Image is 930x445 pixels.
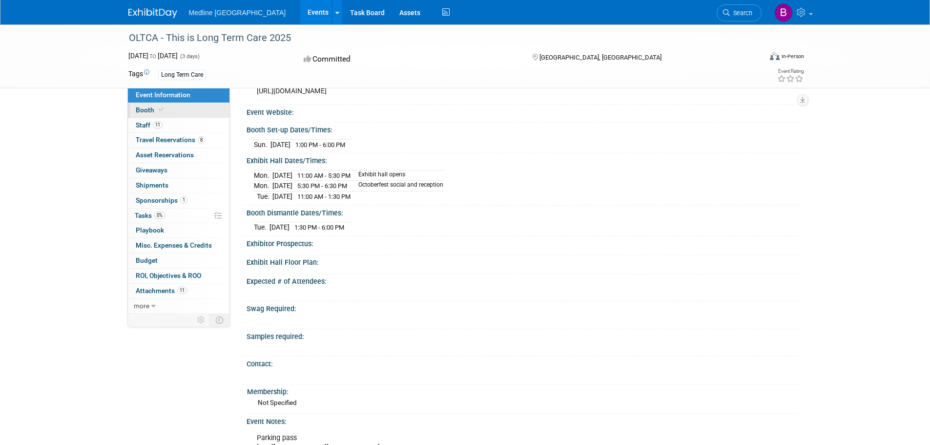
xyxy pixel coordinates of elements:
div: Event Rating [777,69,804,74]
td: Mon. [254,181,272,191]
span: Asset Reservations [136,151,194,159]
span: 1 [180,196,187,204]
a: Misc. Expenses & Credits [128,238,229,253]
td: Mon. [254,170,272,181]
div: Swag Required: [247,301,802,314]
span: 0% [154,212,165,219]
td: Sun. [254,139,270,149]
div: Exhibit Hall Floor Plan: [247,255,802,267]
a: Search [717,4,762,21]
a: Booth [128,103,229,118]
span: to [148,52,158,60]
a: Event Information [128,88,229,103]
a: Tasks0% [128,209,229,223]
i: Booth reservation complete [159,107,164,112]
span: Giveaways [136,166,167,174]
span: Shipments [136,181,168,189]
span: 11:00 AM - 1:30 PM [297,193,351,200]
td: Tue. [254,222,269,233]
div: Membership: [247,384,798,397]
span: Budget [136,256,158,264]
a: Sponsorships1 [128,193,229,208]
div: Committed [301,51,517,68]
a: Playbook [128,223,229,238]
a: Shipments [128,178,229,193]
span: Sponsorships [136,196,187,204]
span: 11:00 AM - 5:30 PM [297,172,351,179]
div: Long Term Care [158,70,206,80]
span: Tasks [135,212,165,219]
span: Staff [136,121,163,129]
span: 8 [198,136,205,144]
td: Toggle Event Tabs [209,314,229,326]
td: [DATE] [272,181,292,191]
div: OLTCA - This is Long Term Care 2025 [125,29,747,47]
a: Asset Reservations [128,148,229,163]
img: ExhibitDay [128,8,177,18]
td: Octoberfest social and reception [352,181,443,191]
a: Giveaways [128,163,229,178]
div: Exhibit Hall Dates/Times: [247,153,802,166]
span: ROI, Objectives & ROO [136,272,201,279]
span: Booth [136,106,165,114]
span: Misc. Expenses & Credits [136,241,212,249]
div: Samples required: [247,329,802,341]
div: [URL][DOMAIN_NAME] [250,82,694,101]
div: Contact: [247,357,802,369]
span: 1:30 PM - 6:00 PM [294,224,344,231]
a: Attachments11 [128,284,229,298]
span: [GEOGRAPHIC_DATA], [GEOGRAPHIC_DATA] [539,54,661,61]
span: 11 [177,287,187,294]
div: Exhibitor Prospectus: [247,236,802,249]
div: Event Website: [247,105,802,117]
td: [DATE] [270,139,290,149]
a: Staff11 [128,118,229,133]
span: Travel Reservations [136,136,205,144]
a: Travel Reservations8 [128,133,229,148]
td: Personalize Event Tab Strip [193,314,210,326]
span: 1:00 PM - 6:00 PM [295,141,345,148]
span: Medline [GEOGRAPHIC_DATA] [189,9,286,17]
td: Tue. [254,191,272,202]
td: [DATE] [272,191,292,202]
div: Booth Set-up Dates/Times: [247,123,802,135]
span: Attachments [136,287,187,295]
span: (3 days) [179,53,200,60]
span: [DATE] [DATE] [128,52,178,60]
td: Exhibit hall opens [352,170,443,181]
td: Tags [128,69,149,80]
span: Event Information [136,91,190,99]
div: In-Person [781,53,804,60]
span: 11 [153,121,163,128]
td: [DATE] [272,170,292,181]
div: Expected # of Attendees: [247,274,802,286]
td: [DATE] [269,222,289,233]
span: more [134,302,149,310]
div: Event Format [704,51,805,65]
div: Booth Dismantle Dates/Times: [247,206,802,218]
span: 5:30 PM - 6:30 PM [297,182,347,190]
a: Budget [128,254,229,268]
img: Brad Imhoff [774,3,793,22]
a: more [128,299,229,314]
span: Search [730,9,752,17]
span: Playbook [136,226,164,234]
a: ROI, Objectives & ROO [128,269,229,283]
img: Format-Inperson.png [770,52,780,60]
div: Not Specified [258,398,794,407]
div: Event Notes: [247,414,802,426]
